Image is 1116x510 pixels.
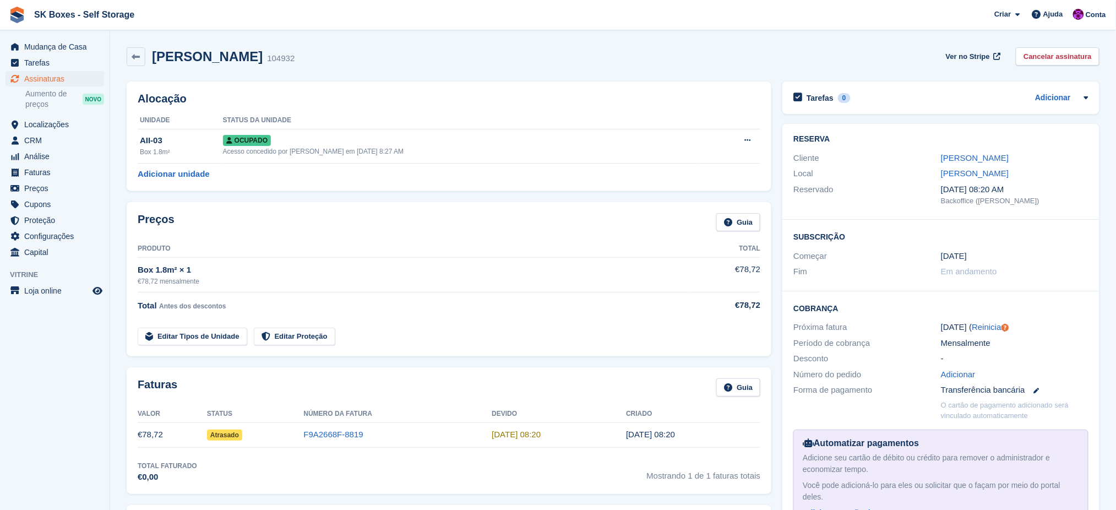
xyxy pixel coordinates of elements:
[24,39,90,55] span: Mudança de Casa
[24,245,90,260] span: Capital
[793,352,941,365] div: Desconto
[716,213,760,231] a: Guia
[91,284,104,297] a: Loja de pré-visualização
[25,88,104,110] a: Aumento de preços NOVO
[138,471,197,484] div: €0,00
[138,93,760,105] h2: Alocação
[24,229,90,244] span: Configurações
[138,276,690,286] div: €78,72 mensalmente
[9,7,25,23] img: stora-icon-8386f47178a22dfd0bd8f6a31ec36ba5ce8667c1dd55bd0f319d3a0aa187defe.svg
[6,283,104,299] a: menu
[24,181,90,196] span: Preços
[803,452,1079,475] div: Adicione seu cartão de débito ou crédito para remover o administrador e economizar tempo.
[24,165,90,180] span: Faturas
[24,55,90,70] span: Tarefas
[138,240,690,258] th: Produto
[690,257,760,292] td: €78,72
[1035,92,1071,105] a: Adicionar
[941,183,1088,196] div: [DATE] 08:20 AM
[941,153,1009,162] a: [PERSON_NAME]
[303,430,363,439] a: F9A2668F-8819
[492,405,626,423] th: Devido
[6,149,104,164] a: menu
[6,181,104,196] a: menu
[941,267,997,276] span: Em andamento
[6,133,104,148] a: menu
[152,49,263,64] h2: [PERSON_NAME]
[6,165,104,180] a: menu
[626,405,760,423] th: Criado
[30,6,139,24] a: SK Boxes - Self Storage
[24,197,90,212] span: Cupons
[138,112,223,129] th: Unidade
[972,322,1004,332] a: Reiniciar
[941,400,1088,421] p: O cartão de pagamento adicionado será vinculado automaticamente
[793,152,941,165] div: Cliente
[994,9,1011,20] span: Criar
[138,461,197,471] div: Total faturado
[941,47,1003,66] a: Ver no Stripe
[1043,9,1063,20] span: Ajuda
[793,337,941,350] div: Período de cobrança
[492,430,541,439] time: 2025-09-02 07:20:51 UTC
[838,93,851,103] div: 0
[793,135,1088,144] h2: Reserva
[690,299,760,312] div: €78,72
[83,94,104,105] div: NOVO
[254,328,335,346] a: Editar Proteção
[140,134,223,147] div: AII-03
[140,147,223,157] div: Box 1.8m²
[941,337,1088,350] div: Mensalmente
[24,213,90,228] span: Proteção
[690,240,760,258] th: Total
[303,405,492,423] th: Número da fatura
[6,55,104,70] a: menu
[941,368,976,381] a: Adicionar
[138,378,177,397] h2: Faturas
[793,384,941,397] div: Forma de pagamento
[223,112,700,129] th: Status da unidade
[6,229,104,244] a: menu
[138,405,207,423] th: Valor
[793,302,1088,313] h2: Cobrança
[159,302,226,310] span: Antes dos descontos
[716,378,760,397] a: Guia
[207,430,242,441] span: Atrasado
[138,264,690,276] div: Box 1.8m² × 1
[24,71,90,86] span: Assinaturas
[793,167,941,180] div: Local
[793,250,941,263] div: Começar
[6,39,104,55] a: menu
[793,231,1088,242] h2: Subscrição
[223,135,271,146] span: Ocupado
[626,430,675,439] time: 2025-09-01 07:20:51 UTC
[1000,323,1010,333] div: Tooltip anchor
[6,117,104,132] a: menu
[6,71,104,86] a: menu
[941,321,1088,334] div: [DATE] ( )
[803,437,1079,450] div: Automatizar pagamentos
[1073,9,1084,20] img: Mateus Cassange
[138,328,247,346] a: Editar Tipos de Unidade
[793,321,941,334] div: Próxima fatura
[946,51,990,62] span: Ver no Stripe
[793,368,941,381] div: Número do pedido
[25,89,83,110] span: Aumento de preços
[6,213,104,228] a: menu
[941,169,1009,178] a: [PERSON_NAME]
[803,480,1079,503] div: Você pode adicioná-lo para eles ou solicitar que o façam por meio do portal deles.
[1086,9,1106,20] span: Conta
[941,196,1088,207] div: Backoffice ([PERSON_NAME])
[138,168,210,181] a: Adicionar unidade
[207,405,304,423] th: Status
[267,52,295,65] div: 104932
[793,265,941,278] div: Fim
[941,250,967,263] time: 2025-09-01 00:00:00 UTC
[807,93,834,103] h2: Tarefas
[24,283,90,299] span: Loja online
[24,117,90,132] span: Localizações
[941,352,1088,365] div: -
[223,147,700,156] div: Acesso concedido por [PERSON_NAME] em [DATE] 8:27 AM
[138,213,175,231] h2: Preços
[138,422,207,447] td: €78,72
